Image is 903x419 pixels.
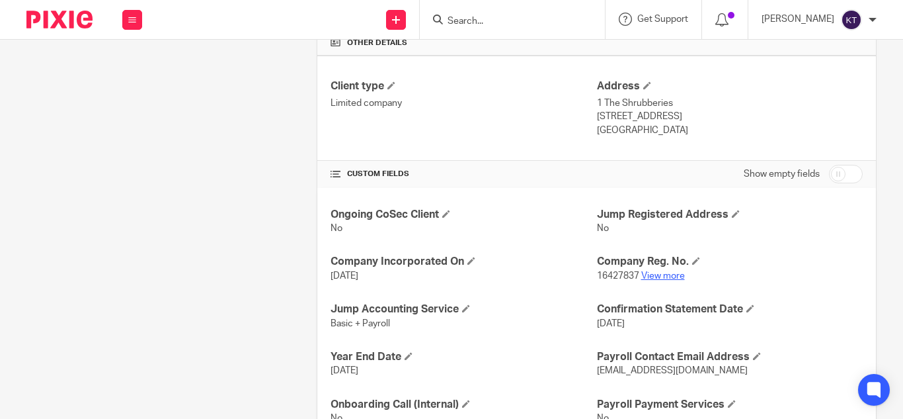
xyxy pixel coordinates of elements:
span: Get Support [637,15,688,24]
h4: Company Reg. No. [597,255,863,269]
span: [EMAIL_ADDRESS][DOMAIN_NAME] [597,366,748,375]
p: Limited company [331,97,596,110]
label: Show empty fields [744,167,820,181]
p: [STREET_ADDRESS] [597,110,863,123]
p: 1 The Shrubberies [597,97,863,110]
span: Basic + Payroll [331,319,390,328]
h4: Payroll Payment Services [597,398,863,412]
h4: Payroll Contact Email Address [597,350,863,364]
span: 16427837 [597,271,639,281]
h4: Company Incorporated On [331,255,596,269]
h4: Jump Accounting Service [331,303,596,316]
img: Pixie [26,11,93,28]
p: [GEOGRAPHIC_DATA] [597,124,863,137]
h4: Year End Date [331,350,596,364]
h4: Onboarding Call (Internal) [331,398,596,412]
span: Other details [347,38,407,48]
h4: Jump Registered Address [597,208,863,222]
p: [PERSON_NAME] [762,13,834,26]
img: svg%3E [841,9,862,30]
h4: Address [597,79,863,93]
h4: Confirmation Statement Date [597,303,863,316]
span: [DATE] [331,271,358,281]
span: No [597,224,609,233]
span: [DATE] [597,319,625,328]
h4: Ongoing CoSec Client [331,208,596,222]
a: View more [641,271,685,281]
h4: Client type [331,79,596,93]
span: [DATE] [331,366,358,375]
span: No [331,224,342,233]
h4: CUSTOM FIELDS [331,169,596,179]
input: Search [446,16,565,28]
